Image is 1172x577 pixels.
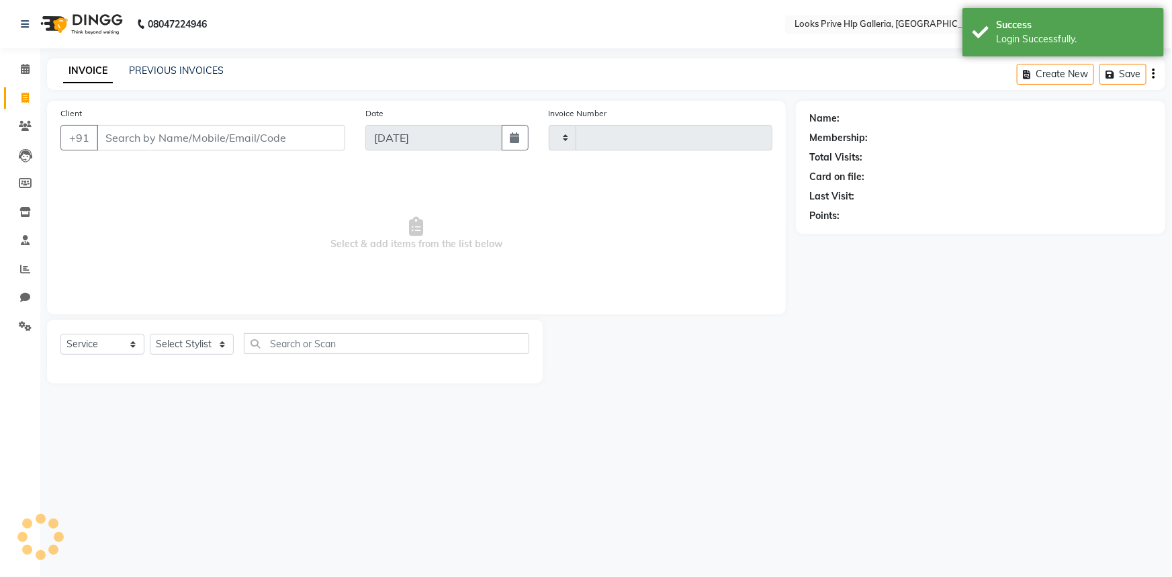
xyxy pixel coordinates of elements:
label: Invoice Number [549,107,607,120]
div: Membership: [809,131,868,145]
button: Create New [1017,64,1094,85]
div: Total Visits: [809,150,862,165]
div: Points: [809,209,840,223]
b: 08047224946 [148,5,207,43]
div: Last Visit: [809,189,854,204]
div: Card on file: [809,170,864,184]
label: Client [60,107,82,120]
div: Login Successfully. [996,32,1154,46]
button: Save [1099,64,1146,85]
a: INVOICE [63,59,113,83]
span: Select & add items from the list below [60,167,772,301]
div: Success [996,18,1154,32]
input: Search or Scan [244,333,529,354]
input: Search by Name/Mobile/Email/Code [97,125,345,150]
button: +91 [60,125,98,150]
label: Date [365,107,384,120]
a: PREVIOUS INVOICES [129,64,224,77]
img: logo [34,5,126,43]
div: Name: [809,112,840,126]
